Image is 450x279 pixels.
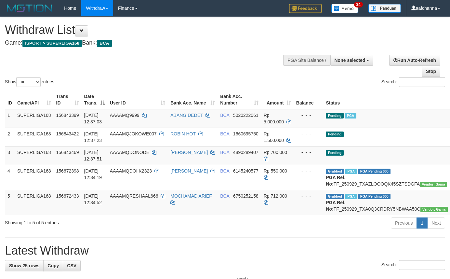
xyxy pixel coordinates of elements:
[296,193,321,199] div: - - -
[220,168,229,174] span: BCA
[5,244,445,257] h1: Latest Withdraw
[168,91,218,109] th: Bank Acc. Name: activate to sort column ascending
[296,131,321,137] div: - - -
[5,91,15,109] th: ID
[358,169,390,174] span: PGA Pending
[63,260,81,271] a: CSV
[15,165,54,190] td: SUPERLIGA168
[233,150,258,155] span: Copy 4890289407 to clipboard
[264,113,284,124] span: Rp 5.000.000
[5,40,294,46] h4: Game: Bank:
[264,131,284,143] span: Rp 1.500.000
[110,150,149,155] span: AAAAMQDONODE
[47,263,59,268] span: Copy
[170,168,208,174] a: [PERSON_NAME]
[5,260,44,271] a: Show 25 rows
[330,55,374,66] button: None selected
[391,217,417,229] a: Previous
[16,77,41,87] select: Showentries
[220,131,229,136] span: BCA
[264,193,287,199] span: Rp 712.000
[399,260,445,270] input: Search:
[283,55,330,66] div: PGA Site Balance /
[220,113,229,118] span: BCA
[170,150,208,155] a: [PERSON_NAME]
[220,193,229,199] span: BCA
[264,150,287,155] span: Rp 700.000
[233,193,258,199] span: Copy 6750252158 to clipboard
[5,165,15,190] td: 4
[289,4,322,13] img: Feedback.jpg
[358,194,390,199] span: PGA Pending
[5,128,15,146] td: 2
[233,113,258,118] span: Copy 5020222061 to clipboard
[9,263,39,268] span: Show 25 rows
[54,91,82,109] th: Trans ID: activate to sort column ascending
[15,91,54,109] th: Game/API: activate to sort column ascending
[218,91,261,109] th: Bank Acc. Number: activate to sort column ascending
[326,169,344,174] span: Grabbed
[5,217,183,226] div: Showing 1 to 5 of 5 entries
[345,169,357,174] span: Marked by aafsoycanthlai
[326,175,345,187] b: PGA Ref. No:
[381,260,445,270] label: Search:
[84,168,102,180] span: [DATE] 12:34:19
[427,217,445,229] a: Next
[110,193,158,199] span: AAAAMQRESHAAL666
[110,113,139,118] span: AAAAMQ9999
[233,131,258,136] span: Copy 1660695750 to clipboard
[420,207,448,212] span: Vendor URL: https://trx31.1velocity.biz
[323,165,450,190] td: TF_250929_TXAZLOOOQK45SZTSDGFA
[296,149,321,156] div: - - -
[335,58,365,63] span: None selected
[417,217,428,229] a: 1
[97,40,112,47] span: BCA
[264,168,287,174] span: Rp 550.000
[107,91,168,109] th: User ID: activate to sort column ascending
[84,150,102,161] span: [DATE] 12:37:51
[294,91,324,109] th: Balance
[5,77,54,87] label: Show entries
[110,168,152,174] span: AAAAMQDOIIK2323
[345,113,356,119] span: Marked by aafsoycanthlai
[420,182,447,187] span: Vendor URL: https://trx31.1velocity.biz
[399,77,445,87] input: Search:
[56,113,79,118] span: 156843399
[5,109,15,128] td: 1
[170,113,203,118] a: ABANG DEDET
[56,131,79,136] span: 156843422
[326,113,343,119] span: Pending
[56,193,79,199] span: 156672433
[15,109,54,128] td: SUPERLIGA168
[15,146,54,165] td: SUPERLIGA168
[220,150,229,155] span: BCA
[170,131,196,136] a: ROBIN HOT
[326,150,343,156] span: Pending
[5,190,15,215] td: 5
[15,128,54,146] td: SUPERLIGA168
[331,4,359,13] img: Button%20Memo.svg
[422,66,440,77] a: Stop
[56,150,79,155] span: 156843469
[82,91,107,109] th: Date Trans.: activate to sort column descending
[326,132,343,137] span: Pending
[296,112,321,119] div: - - -
[233,168,258,174] span: Copy 6145240577 to clipboard
[84,131,102,143] span: [DATE] 12:37:23
[368,4,401,13] img: panduan.png
[43,260,63,271] a: Copy
[5,3,54,13] img: MOTION_logo.png
[389,55,440,66] a: Run Auto-Refresh
[323,190,450,215] td: TF_250929_TXA0Q3CRDRY5NBWAA50C
[345,194,357,199] span: Marked by aafsoycanthlai
[22,40,82,47] span: ISPORT > SUPERLIGA168
[170,193,212,199] a: MOCHAMAD ARIEF
[326,194,344,199] span: Grabbed
[296,168,321,174] div: - - -
[5,146,15,165] td: 3
[67,263,76,268] span: CSV
[15,190,54,215] td: SUPERLIGA168
[84,193,102,205] span: [DATE] 12:34:52
[326,200,345,212] b: PGA Ref. No:
[5,23,294,36] h1: Withdraw List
